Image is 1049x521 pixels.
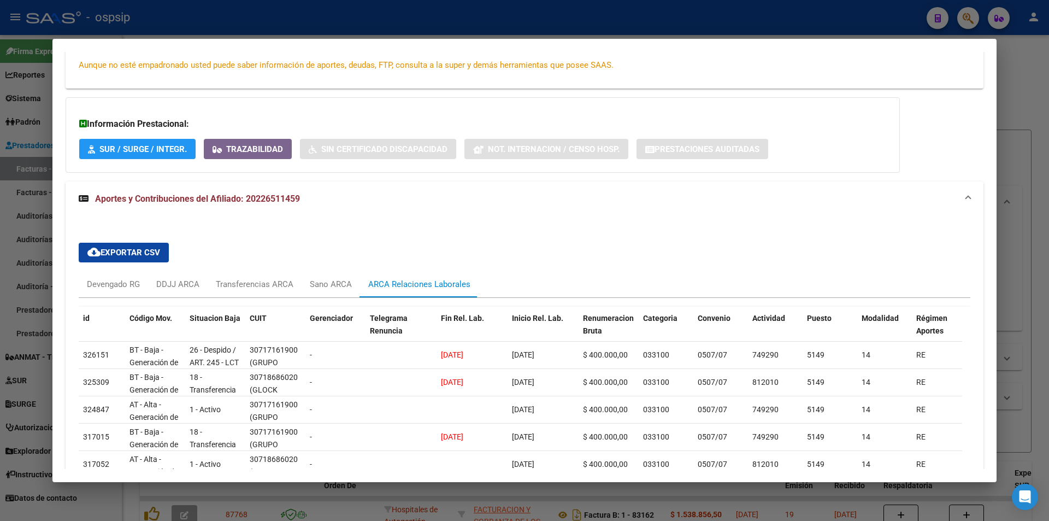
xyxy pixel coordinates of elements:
[368,278,470,290] div: ARCA Relaciones Laborales
[83,350,109,359] span: 326151
[583,314,634,335] span: Renumeracion Bruta
[250,440,299,461] span: (GRUPO SECURITY AG)
[300,139,456,159] button: Sin Certificado Discapacidad
[87,278,140,290] div: Devengado RG
[190,405,221,414] span: 1 - Activo
[310,378,312,387] span: -
[807,314,832,323] span: Puesto
[583,460,628,469] span: $ 400.000,00
[441,378,463,387] span: [DATE]
[752,350,779,359] span: 749290
[862,405,870,414] span: 14
[862,460,870,469] span: 14
[512,405,534,414] span: [DATE]
[190,460,221,469] span: 1 - Activo
[310,278,352,290] div: Sano ARCA
[305,307,366,355] datatable-header-cell: Gerenciador
[643,460,669,469] span: 033100
[803,307,857,355] datatable-header-cell: Puesto
[916,460,926,469] span: RE
[125,307,185,355] datatable-header-cell: Código Mov.
[190,346,239,367] span: 26 - Despido / ART. 245 - LCT
[129,346,178,379] span: BT - Baja - Generación de Clave
[310,405,312,414] span: -
[512,378,534,387] span: [DATE]
[83,378,109,387] span: 325309
[512,350,534,359] span: [DATE]
[310,432,312,441] span: -
[807,432,824,441] span: 5149
[129,428,178,461] span: BT - Baja - Generación de Clave
[83,460,109,469] span: 317052
[66,17,983,89] div: Datos de Empadronamiento
[310,460,312,469] span: -
[643,405,669,414] span: 033100
[250,413,299,434] span: (GRUPO SECURITY AG)
[437,307,508,355] datatable-header-cell: Fin Rel. Lab.
[66,182,983,216] mat-expansion-panel-header: Aportes y Contribuciones del Afiliado: 20226511459
[310,314,353,323] span: Gerenciador
[87,248,160,257] span: Exportar CSV
[250,399,298,411] div: 30717161900
[752,460,779,469] span: 812010
[129,314,172,323] span: Código Mov.
[807,460,824,469] span: 5149
[250,453,298,466] div: 30718686020
[79,118,886,131] h3: Información Prestacional:
[129,455,178,489] span: AT - Alta - Generación de clave
[698,405,727,414] span: 0507/07
[807,378,824,387] span: 5149
[129,373,178,407] span: BT - Baja - Generación de Clave
[464,139,628,159] button: Not. Internacion / Censo Hosp.
[698,460,727,469] span: 0507/07
[250,385,284,419] span: (GLOCK SECURITY S.R.L)
[245,307,305,355] datatable-header-cell: CUIT
[83,314,90,323] span: id
[643,350,669,359] span: 033100
[79,243,169,262] button: Exportar CSV
[512,460,534,469] span: [DATE]
[1012,484,1038,510] div: Open Intercom Messenger
[583,350,628,359] span: $ 400.000,00
[916,314,947,335] span: Régimen Aportes
[512,314,563,323] span: Inicio Rel. Lab.
[752,405,779,414] span: 749290
[204,139,292,159] button: Trazabilidad
[366,307,437,355] datatable-header-cell: Telegrama Renuncia
[250,344,298,356] div: 30717161900
[508,307,579,355] datatable-header-cell: Inicio Rel. Lab.
[912,307,967,355] datatable-header-cell: Régimen Aportes
[583,405,628,414] span: $ 400.000,00
[583,378,628,387] span: $ 400.000,00
[579,307,639,355] datatable-header-cell: Renumeracion Bruta
[216,278,293,290] div: Transferencias ARCA
[79,139,196,159] button: SUR / SURGE / INTEGR.
[862,432,870,441] span: 14
[441,314,484,323] span: Fin Rel. Lab.
[752,378,779,387] span: 812010
[807,405,824,414] span: 5149
[512,432,534,441] span: [DATE]
[190,314,240,323] span: Situacion Baja
[916,432,926,441] span: RE
[370,314,408,335] span: Telegrama Renuncia
[807,350,824,359] span: 5149
[321,144,447,154] span: Sin Certificado Discapacidad
[583,432,628,441] span: $ 400.000,00
[862,314,899,323] span: Modalidad
[441,432,463,441] span: [DATE]
[488,144,620,154] span: Not. Internacion / Censo Hosp.
[643,432,669,441] span: 033100
[752,314,785,323] span: Actividad
[83,405,109,414] span: 324847
[637,139,768,159] button: Prestaciones Auditadas
[655,144,759,154] span: Prestaciones Auditadas
[95,194,300,204] span: Aportes y Contribuciones del Afiliado: 20226511459
[752,432,779,441] span: 749290
[250,314,267,323] span: CUIT
[250,467,284,501] span: (GLOCK SECURITY S.R.L)
[226,144,283,154] span: Trazabilidad
[87,245,101,259] mat-icon: cloud_download
[250,426,298,438] div: 30717161900
[693,307,748,355] datatable-header-cell: Convenio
